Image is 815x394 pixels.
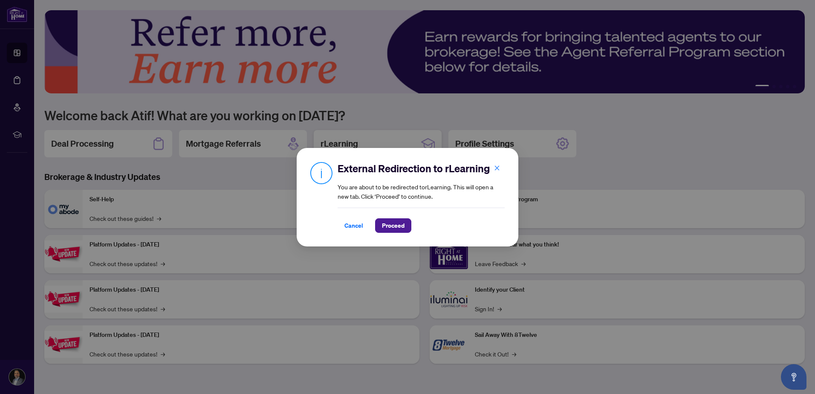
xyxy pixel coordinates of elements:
span: Cancel [344,219,363,232]
button: Proceed [375,218,411,233]
span: Proceed [382,219,405,232]
h2: External Redirection to rLearning [338,162,505,175]
button: Cancel [338,218,370,233]
button: Open asap [781,364,806,390]
span: close [494,165,500,171]
div: You are about to be redirected to rLearning . This will open a new tab. Click ‘Proceed’ to continue. [338,162,505,233]
img: Info Icon [310,162,332,184]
